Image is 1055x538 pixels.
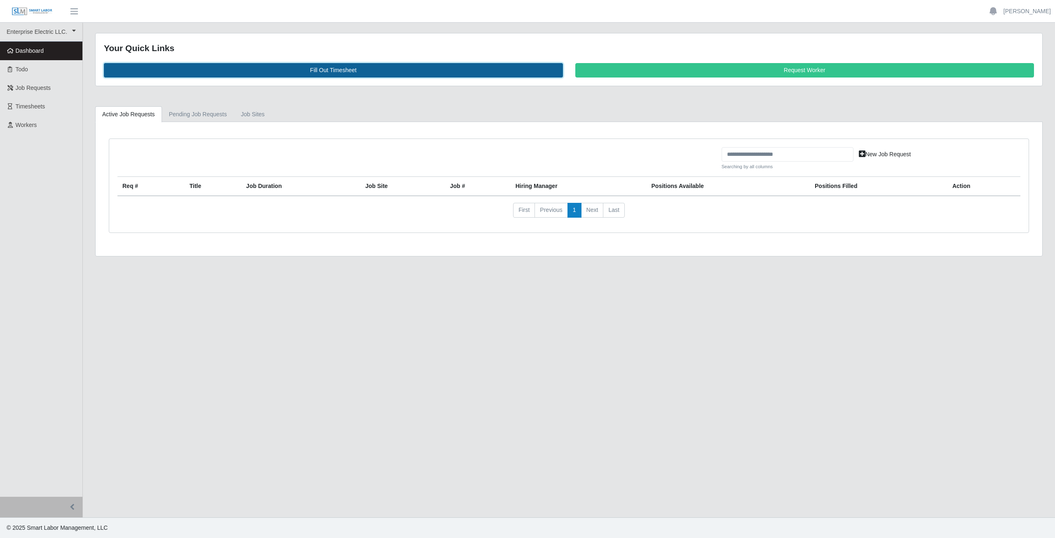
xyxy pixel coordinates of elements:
th: Positions Filled [810,177,947,196]
span: Todo [16,66,28,73]
a: Active Job Requests [95,106,162,122]
th: Positions Available [647,177,810,196]
th: job site [360,177,445,196]
a: Request Worker [575,63,1034,78]
a: [PERSON_NAME] [1003,7,1051,16]
div: Your Quick Links [104,42,1034,55]
th: Req # [117,177,185,196]
span: Dashboard [16,47,44,54]
a: job sites [234,106,272,122]
th: Action [947,177,1020,196]
a: 1 [567,203,581,218]
nav: pagination [117,203,1020,224]
small: Searching by all columns [722,163,853,170]
th: Job Duration [241,177,360,196]
span: Job Requests [16,85,51,91]
th: Title [185,177,241,196]
a: Pending Job Requests [162,106,234,122]
span: Workers [16,122,37,128]
th: Hiring Manager [511,177,647,196]
a: Fill Out Timesheet [104,63,563,78]
span: © 2025 Smart Labor Management, LLC [7,524,108,531]
span: Timesheets [16,103,45,110]
img: SLM Logo [12,7,53,16]
a: New Job Request [853,147,917,162]
th: Job # [445,177,511,196]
